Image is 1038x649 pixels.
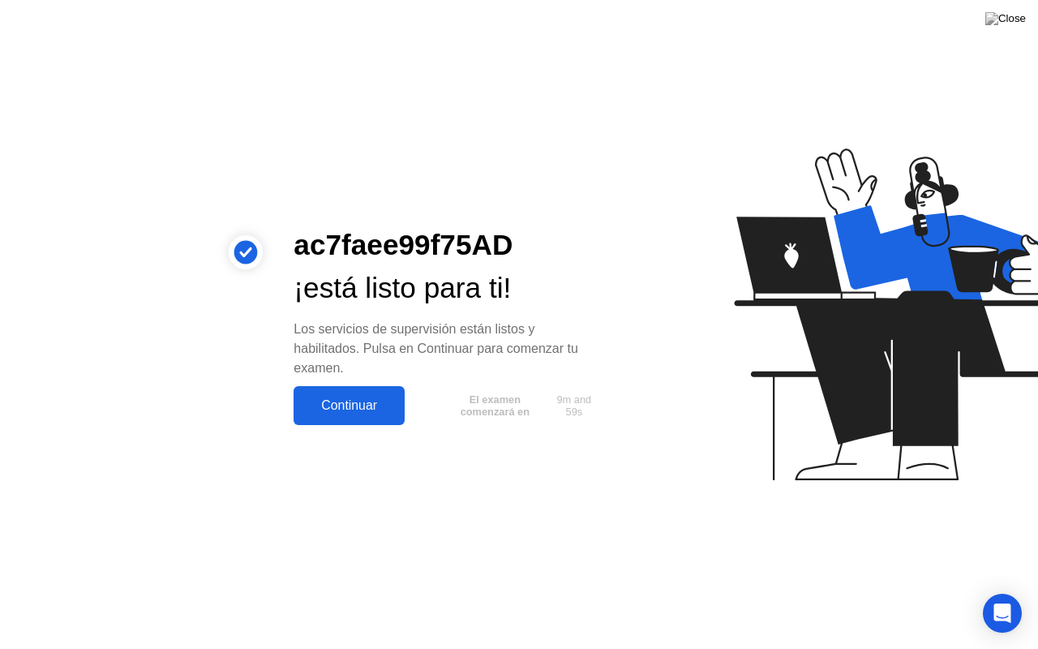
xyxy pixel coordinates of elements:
div: Los servicios de supervisión están listos y habilitados. Pulsa en Continuar para comenzar tu examen. [294,320,603,378]
div: Continuar [298,398,400,413]
button: Continuar [294,386,405,425]
span: 9m and 59s [551,393,598,418]
div: ¡está listo para ti! [294,267,603,310]
div: ac7faee99f75AD [294,224,603,267]
div: Open Intercom Messenger [983,594,1022,633]
button: El examen comenzará en9m and 59s [413,390,603,421]
img: Close [985,12,1026,25]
